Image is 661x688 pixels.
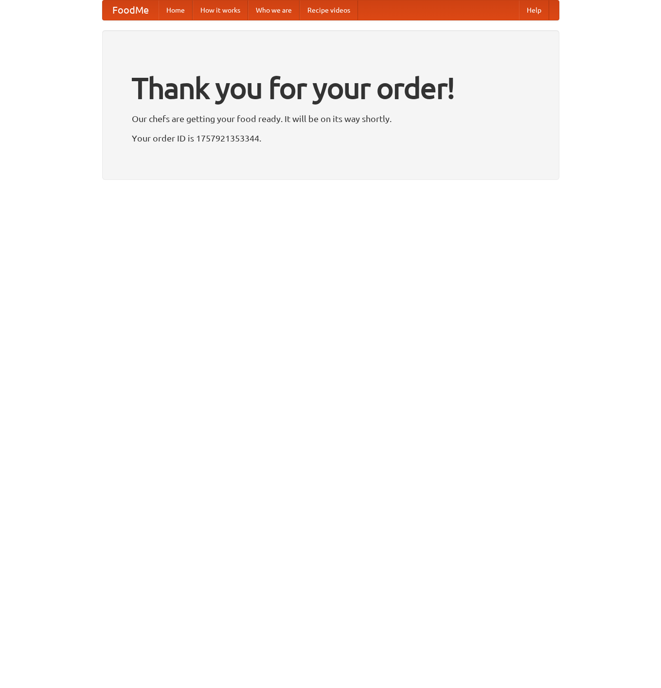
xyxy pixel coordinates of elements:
a: Home [159,0,193,20]
a: Recipe videos [300,0,358,20]
a: FoodMe [103,0,159,20]
h1: Thank you for your order! [132,65,530,111]
a: Who we are [248,0,300,20]
p: Your order ID is 1757921353344. [132,131,530,145]
p: Our chefs are getting your food ready. It will be on its way shortly. [132,111,530,126]
a: How it works [193,0,248,20]
a: Help [519,0,549,20]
